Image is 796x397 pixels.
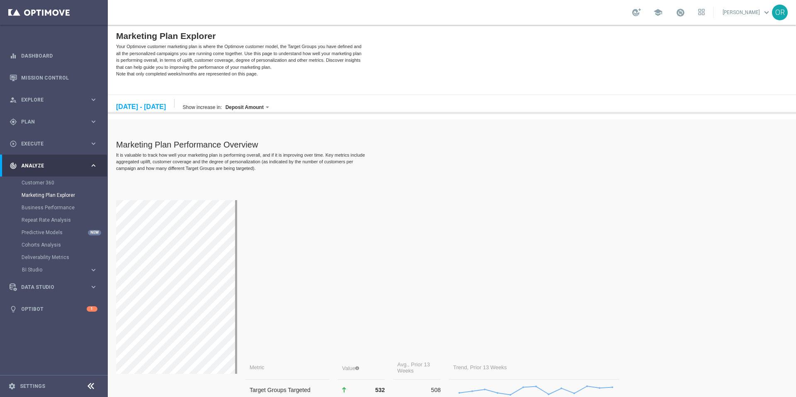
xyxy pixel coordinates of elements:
div: Marketing Plan Performance Overview [8,115,519,125]
a: [PERSON_NAME]keyboard_arrow_down [722,6,772,19]
button: BI Studio keyboard_arrow_right [22,266,98,273]
button: track_changes Analyze keyboard_arrow_right [9,162,98,169]
label: Deposit Amount [118,80,156,85]
td: Target Groups Targeted [138,355,222,376]
span: school [653,8,663,17]
i: lightbulb [10,305,17,313]
a: Optibot [21,298,87,320]
i: keyboard_arrow_right [90,162,97,169]
div: OR [772,5,788,20]
p: Your Optimove customer marketing plan is where the Optimove customer model, the Target Groups you... [8,18,257,53]
i: keyboard_arrow_right [90,140,97,148]
span: Execute [21,141,90,146]
i: play_circle_outline [10,140,17,148]
a: Predictive Models [22,229,86,236]
span: Analyze [21,163,90,168]
div: Marketing Plan Explorer [8,6,257,16]
i: track_changes [10,162,17,169]
div: BI Studio [22,267,90,272]
div: Analyze [10,162,90,169]
i: person_search [10,96,17,104]
th: Avg., Prior 13 Weeks [285,336,333,355]
button: lightbulb Optibot 1 [9,306,98,312]
div: Dashboard [10,45,97,67]
div: 508 [289,362,333,368]
button: gps_fixed Plan keyboard_arrow_right [9,119,98,125]
i: settings [8,382,16,390]
div: 1 [87,306,97,312]
div: Mission Control [10,67,97,89]
div: Predictive Models [22,226,107,239]
div: Marketing Plan Explorer [22,189,107,201]
a: Business Performance [22,204,86,211]
div: 532 [234,362,277,368]
a: Mission Control [21,67,97,89]
i: equalizer [10,52,17,60]
div: Value [234,339,251,346]
a: Repeat Rate Analysis [22,217,86,223]
div: Business Performance [22,201,107,214]
div: Optibot [10,298,97,320]
button: Data Studio keyboard_arrow_right [9,284,98,290]
div: [DATE] - [DATE] [8,78,58,86]
i: keyboard_arrow_right [90,118,97,126]
div: Arrows indicate change relative to the previous week. [248,341,251,345]
button: play_circle_outline Execute keyboard_arrow_right [9,140,98,147]
div: NEW [88,230,101,235]
div: BI Studio [22,264,107,276]
div: Repeat Rate Analysis [22,214,107,226]
a: Marketing Plan Explorer [22,192,86,198]
a: Deliverability Metrics [22,254,86,261]
a: Customer 360 [22,179,86,186]
span: Show increase in: [68,80,161,85]
i: keyboard_arrow_right [90,266,97,274]
button: person_search Explore keyboard_arrow_right [9,97,98,103]
th: Trend, Prior 13 Weeks [341,336,511,355]
span: Explore [21,97,90,102]
i: keyboard_arrow_right [90,96,97,104]
span: BI Studio [22,267,81,272]
button: equalizer Dashboard [9,53,98,59]
span: Plan [21,119,90,124]
button: Mission Control [9,75,98,81]
span: Data Studio [21,285,90,290]
div: Explore [10,96,90,104]
div: Execute [10,140,90,148]
div: It is valuable to track how well your marketing plan is performing overall, and if it is improvin... [8,127,259,147]
div: Plan [10,118,90,126]
div: Customer 360 [22,177,107,189]
a: Cohorts Analysis [22,242,86,248]
i: keyboard_arrow_right [90,283,97,291]
span: keyboard_arrow_down [762,8,771,17]
div: Data Studio [10,283,90,291]
a: Dashboard [21,45,97,67]
i: gps_fixed [10,118,17,126]
div: Deliverability Metrics [22,251,107,264]
th: Metric [138,336,222,355]
a: Settings [20,384,45,389]
div: Cohorts Analysis [22,239,107,251]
